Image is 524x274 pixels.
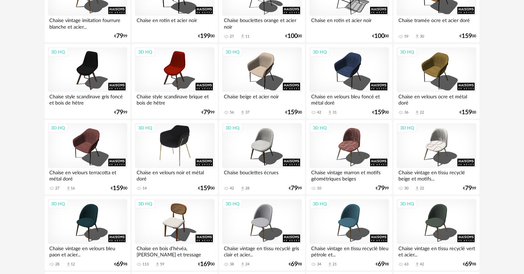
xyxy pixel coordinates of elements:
div: Chaise en velours ocre et métal doré [397,92,476,106]
span: 159 [462,110,472,115]
div: 3D HQ [310,124,330,133]
span: 159 [287,110,298,115]
div: € 99 [114,34,127,39]
div: € 99 [201,110,215,115]
span: Download icon [415,262,420,267]
span: 100 [375,34,385,39]
div: € 00 [460,110,476,115]
span: Download icon [66,186,71,191]
div: 3D HQ [397,124,417,133]
span: Download icon [327,110,333,115]
div: 3D HQ [48,199,68,208]
span: 79 [116,34,123,39]
div: € 99 [463,186,476,191]
div: 3D HQ [223,199,243,208]
div: € 00 [285,34,302,39]
a: 3D HQ Chaise style scandinave gris foncé et bois de hêtre €7999 [45,44,130,119]
span: Download icon [240,34,245,39]
div: 16 [71,186,75,191]
a: 3D HQ Chaise vintage en tissu recyclé bleu pétrole et... 34 Download icon 21 €6998 [306,196,392,271]
div: 36 [404,110,408,115]
div: € 99 [376,186,389,191]
span: 79 [204,110,210,115]
div: 3D HQ [397,48,417,57]
a: 3D HQ Chaise en velours ocre et métal doré 36 Download icon 22 €15900 [394,44,479,119]
span: 69 [291,262,298,267]
div: 37 [245,110,249,115]
div: Chaise en rotin et acier noir [309,16,389,30]
div: Chaise vintage en tissu recyclé gris clair et acier... [222,244,301,258]
span: Download icon [66,262,71,267]
span: 100 [287,34,298,39]
div: € 00 [111,186,127,191]
div: € 98 [376,262,389,267]
div: € 00 [460,34,476,39]
div: 56 [230,110,234,115]
div: Chaise vintage imitation fourrure blanche et acier... [48,16,127,30]
span: 169 [200,262,210,267]
div: 27 [230,34,234,39]
span: 159 [462,34,472,39]
a: 3D HQ Chaise en velours noir et métal doré 14 €15900 [132,120,217,195]
span: 159 [200,186,210,191]
div: 63 [404,262,408,267]
div: 42 [420,262,424,267]
span: Download icon [240,110,245,115]
span: 79 [378,186,385,191]
span: 79 [116,110,123,115]
div: 42 [230,186,234,191]
div: Chaise bouclettes écrues [222,168,301,182]
span: Download icon [415,186,420,191]
div: 3D HQ [135,48,155,57]
div: 22 [420,110,424,115]
span: 69 [116,262,123,267]
div: € 99 [114,110,127,115]
div: Chaise vintage en tissu recyclé beige et motifs... [397,168,476,182]
div: 38 [230,262,234,267]
span: 199 [200,34,210,39]
a: 3D HQ Chaise bouclettes écrues 42 Download icon 28 €7999 [219,120,305,195]
div: 24 [245,262,249,267]
div: € 00 [198,34,215,39]
div: 3D HQ [223,124,243,133]
div: Chaise vintage en velours bleu paon et acier... [48,244,127,258]
span: Download icon [240,262,245,267]
div: 3D HQ [223,48,243,57]
div: Chaise en velours terracotta et métal doré [48,168,127,182]
div: Chaise vintage marron et motifs géométriques beiges [309,168,389,182]
div: € 00 [198,186,215,191]
div: Chaise bouclettes orange et acier noir [222,16,301,30]
span: Download icon [240,186,245,191]
div: € 98 [289,262,302,267]
div: € 00 [285,110,302,115]
div: Chaise style scandinave gris foncé et bois de hêtre [48,92,127,106]
span: 69 [378,262,385,267]
div: 10 [317,186,321,191]
div: Chaise vintage en tissu recyclé vert et acier... [397,244,476,258]
span: 79 [465,186,472,191]
div: 11 [245,34,249,39]
div: 28 [56,262,60,267]
div: 34 [317,262,321,267]
a: 3D HQ Chaise vintage en velours bleu paon et acier... 28 Download icon 12 €6998 [45,196,130,271]
div: 113 [142,262,149,267]
div: Chaise en bois d'hévéa, [PERSON_NAME] et tressage [135,244,214,258]
div: 27 [56,186,60,191]
div: Chaise vintage en tissu recyclé bleu pétrole et... [309,244,389,258]
div: 30 [420,34,424,39]
div: Chaise style scandinave brique et bois de hêtre [135,92,214,106]
div: 3D HQ [48,48,68,57]
div: € 00 [373,34,389,39]
span: Download icon [415,110,420,115]
span: 79 [291,186,298,191]
div: 3D HQ [310,48,330,57]
a: 3D HQ Chaise vintage en tissu recyclé gris clair et acier... 38 Download icon 24 €6998 [219,196,305,271]
div: 30 [404,186,408,191]
div: 31 [333,110,337,115]
span: Download icon [415,34,420,39]
span: 159 [375,110,385,115]
div: € 00 [373,110,389,115]
div: Chaise en velours bleu foncé et métal doré [309,92,389,106]
div: Chaise en velours noir et métal doré [135,168,214,182]
a: 3D HQ Chaise beige et acier noir 56 Download icon 37 €15900 [219,44,305,119]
